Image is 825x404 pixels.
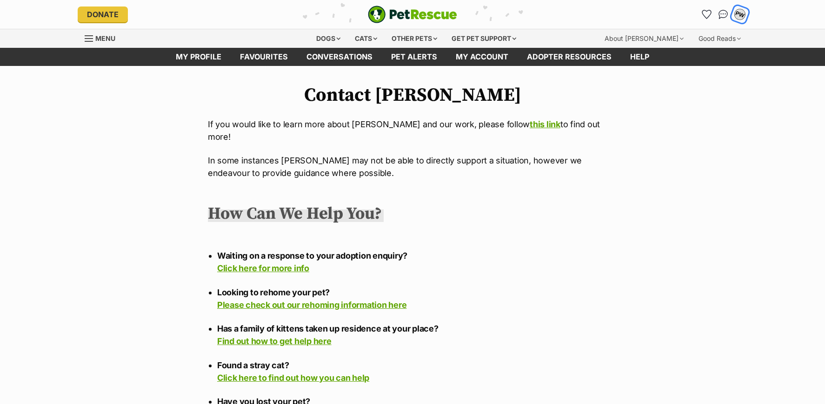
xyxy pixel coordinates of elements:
p: If you would like to learn more about [PERSON_NAME] and our work, please follow to find out more! [208,118,617,143]
a: this link [530,119,560,129]
img: chat-41dd97257d64d25036548639549fe6c8038ab92f7586957e7f3b1b290dea8141.svg [719,10,728,19]
a: My profile [166,48,231,66]
div: PW [734,8,746,20]
a: Menu [85,29,122,46]
div: Cats [348,29,384,48]
img: logo-e224e6f780fb5917bec1dbf3a21bbac754714ae5b6737aabdf751b685950b380.svg [368,6,457,23]
a: Help [621,48,659,66]
p: In some instances [PERSON_NAME] may not be able to directly support a situation, however we endea... [208,154,617,179]
span: Menu [95,34,115,42]
div: Other pets [385,29,444,48]
strong: Waiting on a response to your adoption enquiry? [217,251,407,261]
strong: Has a family of kittens taken up residence at your place? [217,324,439,333]
strong: Found a stray cat? [217,360,289,370]
a: Favourites [699,7,714,22]
a: Adopter resources [518,48,621,66]
a: Find out how to get help here [217,336,332,346]
div: About [PERSON_NAME] [598,29,690,48]
a: Favourites [231,48,297,66]
a: Please check out our rehoming information here [217,300,406,310]
h1: Contact [PERSON_NAME] [208,85,617,106]
a: conversations [297,48,382,66]
strong: Looking to rehome your pet? [217,287,330,297]
ul: Account quick links [699,7,747,22]
div: Get pet support [445,29,523,48]
div: Dogs [310,29,347,48]
a: Conversations [716,7,731,22]
h2: How Can We Help You? [208,204,384,224]
a: Donate [78,7,128,22]
a: Click here to find out how you can help [217,373,369,383]
a: My account [446,48,518,66]
button: My account [730,5,749,24]
div: Good Reads [692,29,747,48]
a: PetRescue [368,6,457,23]
a: Pet alerts [382,48,446,66]
a: Click here for more info [217,263,309,273]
